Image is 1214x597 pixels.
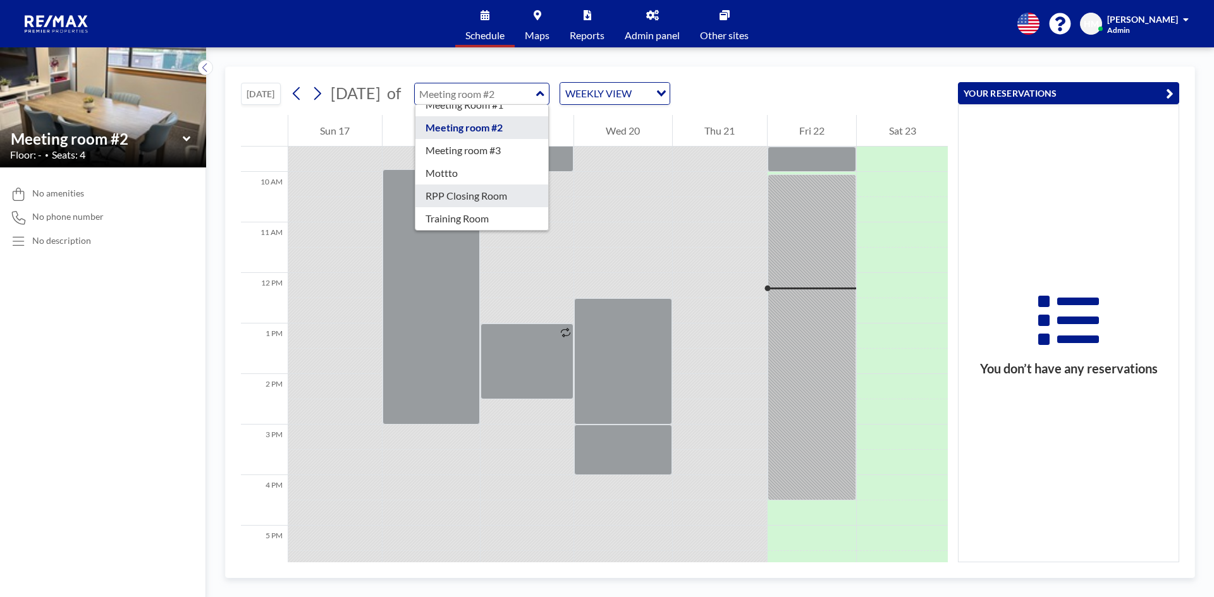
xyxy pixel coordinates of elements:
[415,83,536,104] input: Meeting room #2
[415,93,549,116] div: Meeting Room #1
[857,115,948,147] div: Sat 23
[959,361,1179,377] h3: You don’t have any reservations
[11,130,183,148] input: Meeting room #2
[288,115,382,147] div: Sun 17
[1084,18,1099,30] span: HM
[387,83,401,103] span: of
[1107,14,1178,25] span: [PERSON_NAME]
[635,85,649,102] input: Search for option
[241,475,288,526] div: 4 PM
[958,82,1179,104] button: YOUR RESERVATIONS
[574,115,672,147] div: Wed 20
[1107,25,1130,35] span: Admin
[415,162,549,184] div: Mottto
[52,148,85,161] span: Seats: 4
[241,374,288,425] div: 2 PM
[241,222,288,273] div: 11 AM
[241,323,288,374] div: 1 PM
[241,121,288,172] div: 9 AM
[465,30,505,40] span: Schedule
[32,211,104,222] span: No phone number
[241,273,288,323] div: 12 PM
[673,115,767,147] div: Thu 21
[768,115,857,147] div: Fri 22
[241,83,281,105] button: [DATE]
[45,151,49,159] span: •
[20,11,94,37] img: organization-logo
[331,83,381,102] span: [DATE]
[570,30,604,40] span: Reports
[700,30,749,40] span: Other sites
[415,207,549,230] div: Training Room
[563,85,634,102] span: WEEKLY VIEW
[10,148,42,161] span: Floor: -
[560,83,670,104] div: Search for option
[32,235,91,246] div: No description
[415,139,549,162] div: Meeting room #3
[241,526,288,576] div: 5 PM
[383,115,481,147] div: Mon 18
[415,116,549,139] div: Meeting room #2
[241,172,288,222] div: 10 AM
[32,188,84,199] span: No amenities
[415,184,549,207] div: RPP Closing Room
[241,425,288,475] div: 3 PM
[525,30,549,40] span: Maps
[625,30,680,40] span: Admin panel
